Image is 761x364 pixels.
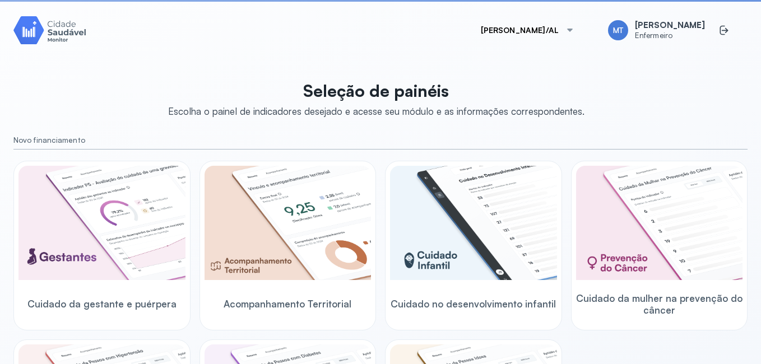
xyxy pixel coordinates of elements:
img: woman-cancer-prevention-care.png [576,166,743,280]
span: Cuidado no desenvolvimento infantil [391,298,556,310]
img: child-development.png [390,166,557,280]
button: [PERSON_NAME]/AL [467,19,588,41]
span: Acompanhamento Territorial [224,298,351,310]
span: Cuidado da gestante e puérpera [27,298,177,310]
span: [PERSON_NAME] [635,20,705,31]
span: MT [613,26,623,35]
img: territorial-monitoring.png [205,166,372,280]
p: Seleção de painéis [168,81,584,101]
img: pregnants.png [18,166,185,280]
div: Escolha o painel de indicadores desejado e acesse seu módulo e as informações correspondentes. [168,105,584,117]
span: Cuidado da mulher na prevenção do câncer [576,292,743,316]
img: Logotipo do produto Monitor [13,14,86,46]
span: Enfermeiro [635,31,705,40]
small: Novo financiamento [13,136,748,145]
